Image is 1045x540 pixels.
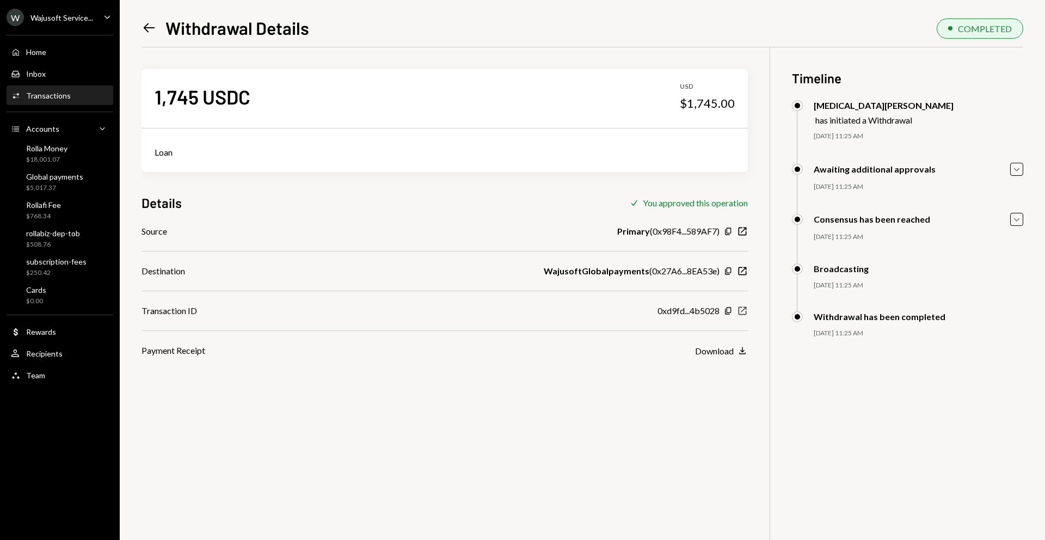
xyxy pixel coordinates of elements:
a: Team [7,365,113,385]
div: [DATE] 11:25 AM [814,132,1023,141]
div: $768.34 [26,212,61,221]
div: ( 0x98F4...589AF7 ) [617,225,720,238]
div: Home [26,47,46,57]
div: Source [142,225,167,238]
b: WajusoftGlobalpayments [544,265,649,278]
div: [DATE] 11:25 AM [814,329,1023,338]
a: Rolla Money$18,001.07 [7,140,113,167]
div: Rollafi Fee [26,200,61,210]
a: Global payments$5,017.37 [7,169,113,195]
div: Rewards [26,327,56,336]
div: 1,745 USDC [155,84,250,109]
div: Rolla Money [26,144,67,153]
div: $0.00 [26,297,46,306]
h3: Timeline [792,69,1023,87]
div: Awaiting additional approvals [814,164,936,174]
div: has initiated a Withdrawal [815,115,954,125]
div: $18,001.07 [26,155,67,164]
a: Accounts [7,119,113,138]
div: [DATE] 11:25 AM [814,182,1023,192]
div: Cards [26,285,46,294]
b: Primary [617,225,650,238]
h3: Details [142,194,182,212]
div: Transactions [26,91,71,100]
a: Inbox [7,64,113,83]
div: Team [26,371,45,380]
div: [DATE] 11:25 AM [814,232,1023,242]
div: $1,745.00 [680,96,735,111]
div: $5,017.37 [26,183,83,193]
div: Withdrawal has been completed [814,311,945,322]
a: subscription-fees$250.42 [7,254,113,280]
div: Global payments [26,172,83,181]
div: [MEDICAL_DATA][PERSON_NAME] [814,100,954,111]
div: Transaction ID [142,304,197,317]
div: Accounts [26,124,59,133]
div: 0xd9fd...4b5028 [657,304,720,317]
a: Rewards [7,322,113,341]
div: Destination [142,265,185,278]
div: $508.76 [26,240,80,249]
div: W [7,9,24,26]
a: Recipients [7,343,113,363]
div: Download [695,346,734,356]
div: Loan [155,146,735,159]
div: USD [680,82,735,91]
div: Payment Receipt [142,344,205,357]
a: Rollafi Fee$768.34 [7,197,113,223]
a: Transactions [7,85,113,105]
div: Inbox [26,69,46,78]
div: $250.42 [26,268,87,278]
div: Consensus has been reached [814,214,930,224]
a: Home [7,42,113,62]
div: ( 0x27A6...8EA53e ) [544,265,720,278]
div: [DATE] 11:25 AM [814,281,1023,290]
div: Recipients [26,349,63,358]
div: COMPLETED [958,23,1012,34]
a: Cards$0.00 [7,282,113,308]
button: Download [695,345,748,357]
h1: Withdrawal Details [165,17,309,39]
div: rollabiz-dep-tob [26,229,80,238]
div: Wajusoft Service... [30,13,93,22]
a: rollabiz-dep-tob$508.76 [7,225,113,251]
div: You approved this operation [643,198,748,208]
div: Broadcasting [814,263,869,274]
div: subscription-fees [26,257,87,266]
